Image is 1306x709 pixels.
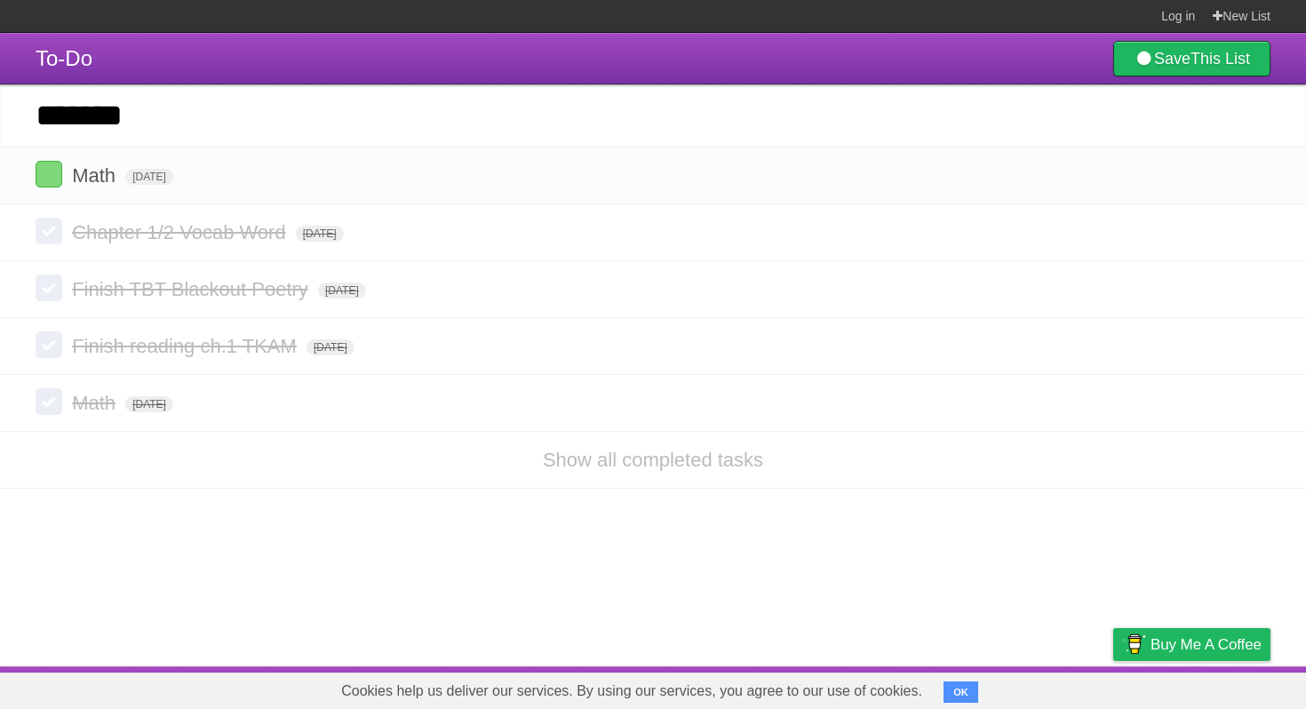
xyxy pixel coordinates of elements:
[72,278,313,300] span: Finish TBT Blackout Poetry
[36,275,62,301] label: Done
[323,673,940,709] span: Cookies help us deliver our services. By using our services, you agree to our use of cookies.
[1159,671,1270,705] a: Suggest a feature
[1030,671,1069,705] a: Terms
[307,339,354,355] span: [DATE]
[944,681,978,703] button: OK
[36,388,62,415] label: Done
[72,335,301,357] span: Finish reading ch.1 TKAM
[1151,629,1262,660] span: Buy me a coffee
[125,169,173,185] span: [DATE]
[36,161,62,187] label: Done
[1191,50,1250,68] b: This List
[1113,41,1270,76] a: SaveThis List
[72,392,120,414] span: Math
[36,218,62,244] label: Done
[877,671,914,705] a: About
[36,46,92,70] span: To-Do
[936,671,1007,705] a: Developers
[125,396,173,412] span: [DATE]
[72,164,120,187] span: Math
[1113,628,1270,661] a: Buy me a coffee
[543,449,763,471] a: Show all completed tasks
[1090,671,1136,705] a: Privacy
[72,221,291,243] span: Chapter 1/2 Vocab Word
[1122,629,1146,659] img: Buy me a coffee
[318,283,366,299] span: [DATE]
[296,226,344,242] span: [DATE]
[36,331,62,358] label: Done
